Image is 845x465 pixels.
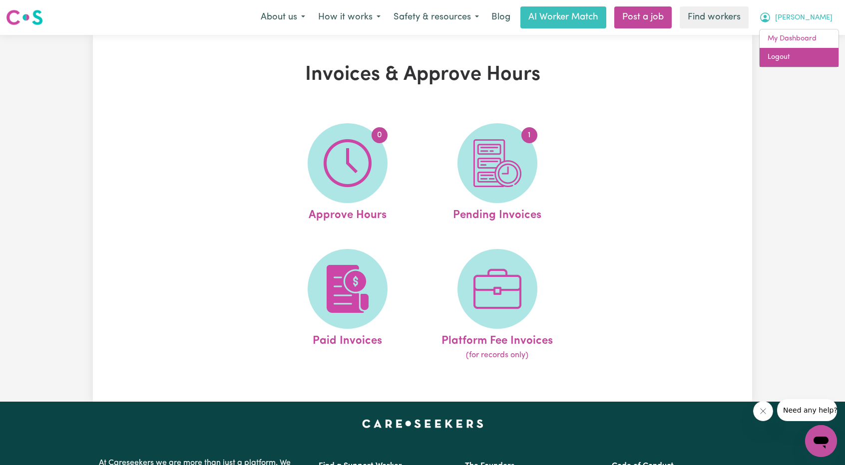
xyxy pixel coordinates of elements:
[453,203,541,224] span: Pending Invoices
[276,249,420,362] a: Paid Invoices
[6,6,43,29] a: Careseekers logo
[312,7,387,28] button: How it works
[6,7,60,15] span: Need any help?
[614,6,672,28] a: Post a job
[372,127,388,143] span: 0
[805,425,837,457] iframe: Button to launch messaging window
[485,6,516,28] a: Blog
[276,123,420,224] a: Approve Hours
[254,7,312,28] button: About us
[209,63,636,87] h1: Invoices & Approve Hours
[680,6,749,28] a: Find workers
[309,203,387,224] span: Approve Hours
[520,6,606,28] a: AI Worker Match
[6,8,43,26] img: Careseekers logo
[777,399,837,421] iframe: Message from company
[753,7,839,28] button: My Account
[759,29,839,67] div: My Account
[387,7,485,28] button: Safety & resources
[760,48,839,67] a: Logout
[425,249,569,362] a: Platform Fee Invoices(for records only)
[760,29,839,48] a: My Dashboard
[441,329,553,350] span: Platform Fee Invoices
[362,420,483,428] a: Careseekers home page
[753,401,773,421] iframe: Close message
[775,12,833,23] span: [PERSON_NAME]
[313,329,382,350] span: Paid Invoices
[466,349,528,361] span: (for records only)
[521,127,537,143] span: 1
[425,123,569,224] a: Pending Invoices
